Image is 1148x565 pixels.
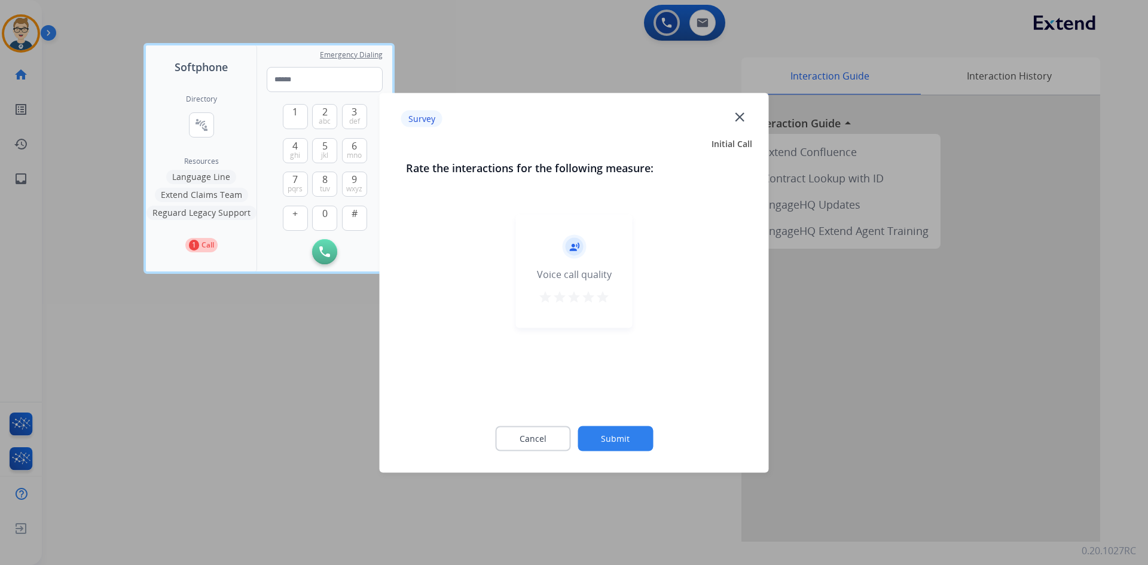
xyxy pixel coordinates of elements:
button: Submit [578,426,653,451]
span: 1 [292,105,298,119]
span: Resources [184,157,219,166]
h3: Rate the interactions for the following measure: [406,159,743,176]
button: 7pqrs [283,172,308,197]
button: + [283,206,308,231]
mat-icon: close [732,109,747,124]
span: 7 [292,172,298,187]
div: Voice call quality [537,267,612,281]
span: 5 [322,139,328,153]
button: Cancel [495,426,570,451]
button: 1Call [185,238,218,252]
button: 8tuv [312,172,337,197]
span: abc [319,117,331,126]
span: # [352,206,358,221]
span: tuv [320,184,330,194]
button: 9wxyz [342,172,367,197]
span: 3 [352,105,357,119]
button: 3def [342,104,367,129]
mat-icon: star [552,289,567,304]
span: 9 [352,172,357,187]
span: + [292,206,298,221]
mat-icon: connect_without_contact [194,118,209,132]
button: 6mno [342,138,367,163]
mat-icon: star [596,289,610,304]
span: Softphone [175,59,228,75]
mat-icon: star [581,289,596,304]
span: 4 [292,139,298,153]
mat-icon: record_voice_over [569,241,579,252]
span: 0 [322,206,328,221]
span: 8 [322,172,328,187]
button: 0 [312,206,337,231]
span: 2 [322,105,328,119]
span: def [349,117,360,126]
button: 2abc [312,104,337,129]
h2: Directory [186,94,217,104]
p: 0.20.1027RC [1082,543,1136,558]
span: wxyz [346,184,362,194]
p: Survey [401,111,442,127]
button: 1 [283,104,308,129]
button: Extend Claims Team [155,188,248,202]
button: # [342,206,367,231]
button: 4ghi [283,138,308,163]
mat-icon: star [567,289,581,304]
span: Initial Call [712,138,752,149]
button: Reguard Legacy Support [146,206,257,220]
mat-icon: star [538,289,552,304]
button: Language Line [166,170,236,184]
span: mno [347,151,362,160]
span: Emergency Dialing [320,50,383,60]
img: call-button [319,246,330,257]
p: 1 [189,240,199,251]
span: ghi [290,151,300,160]
span: 6 [352,139,357,153]
span: pqrs [288,184,303,194]
span: jkl [321,151,328,160]
p: Call [201,240,214,251]
button: 5jkl [312,138,337,163]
